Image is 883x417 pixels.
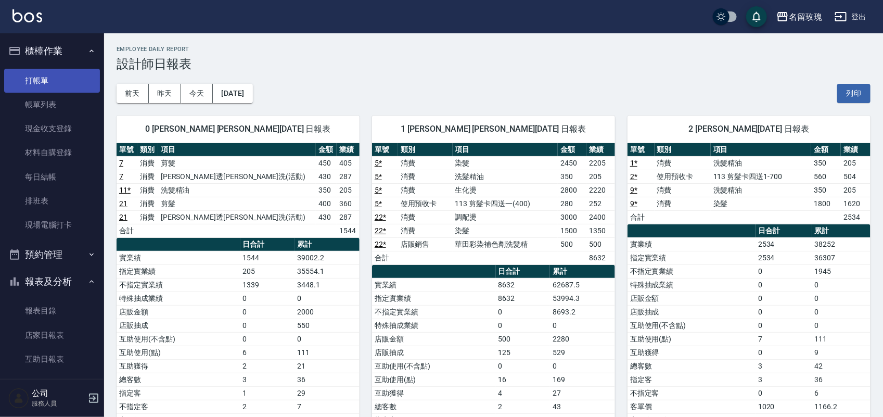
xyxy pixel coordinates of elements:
button: 報表及分析 [4,268,100,295]
td: 互助獲得 [628,346,756,359]
td: 實業績 [628,237,756,251]
td: 2534 [756,251,812,264]
h5: 公司 [32,388,85,399]
td: 0 [756,386,812,400]
td: 0 [756,305,812,319]
td: 染髮 [453,156,558,170]
button: 昨天 [149,84,181,103]
td: 消費 [398,156,453,170]
td: 0 [812,319,871,332]
td: 0 [240,319,295,332]
td: 21 [295,359,360,373]
td: 529 [550,346,615,359]
td: 6 [240,346,295,359]
td: 3 [240,373,295,386]
td: 0 [240,332,295,346]
td: 2534 [841,210,871,224]
button: 前天 [117,84,149,103]
td: 染髮 [711,197,811,210]
td: 0 [756,278,812,292]
td: 互助使用(不含點) [372,359,496,373]
td: 消費 [137,156,158,170]
td: 350 [558,170,586,183]
th: 累計 [295,238,360,251]
td: 0 [812,292,871,305]
td: 125 [496,346,551,359]
td: 1544 [337,224,360,237]
a: 7 [119,172,123,181]
td: 洗髮精油 [158,183,316,197]
td: 113 剪髮卡四送1-700 [711,170,811,183]
td: 62687.5 [550,278,615,292]
td: 指定實業績 [628,251,756,264]
th: 項目 [453,143,558,157]
td: 27 [550,386,615,400]
td: 消費 [398,224,453,237]
h3: 設計師日報表 [117,57,871,71]
th: 累計 [812,224,871,238]
table: a dense table [628,143,871,224]
td: 113 剪髮卡四送一(400) [453,197,558,210]
td: 1350 [586,224,615,237]
td: 1500 [558,224,586,237]
td: 2205 [586,156,615,170]
td: 3 [756,359,812,373]
td: 2450 [558,156,586,170]
td: 洗髮精油 [711,183,811,197]
td: 350 [811,183,841,197]
th: 業績 [337,143,360,157]
td: 消費 [137,183,158,197]
td: 剪髮 [158,156,316,170]
td: 不指定客 [117,400,240,413]
img: Person [8,388,29,409]
img: Logo [12,9,42,22]
td: 合計 [628,210,655,224]
td: 指定客 [117,386,240,400]
td: 不指定客 [628,386,756,400]
td: 29 [295,386,360,400]
td: 500 [586,237,615,251]
a: 報表目錄 [4,299,100,323]
td: 消費 [655,183,711,197]
td: 205 [240,264,295,278]
a: 打帳單 [4,69,100,93]
td: 指定實業績 [372,292,496,305]
td: 16 [496,373,551,386]
td: 店販抽成 [117,319,240,332]
td: 調配燙 [453,210,558,224]
td: 205 [841,156,871,170]
td: 39002.2 [295,251,360,264]
button: 名留玫瑰 [772,6,826,28]
td: 1544 [240,251,295,264]
td: 互助使用(點) [117,346,240,359]
td: 0 [240,292,295,305]
h2: Employee Daily Report [117,46,871,53]
td: 總客數 [372,400,496,413]
td: 1 [240,386,295,400]
a: 店家日報表 [4,323,100,347]
a: 每日結帳 [4,165,100,189]
td: 0 [295,292,360,305]
td: 550 [295,319,360,332]
td: 350 [316,183,337,197]
td: 合計 [372,251,398,264]
a: 材料自購登錄 [4,141,100,165]
td: 店販金額 [117,305,240,319]
a: 21 [119,213,127,221]
td: 2 [240,400,295,413]
td: 不指定實業績 [628,264,756,278]
td: 總客數 [628,359,756,373]
button: 櫃檯作業 [4,37,100,65]
td: 0 [756,292,812,305]
td: 2 [496,400,551,413]
td: 消費 [137,210,158,224]
a: 帳單列表 [4,93,100,117]
table: a dense table [372,143,615,265]
td: 使用預收卡 [655,170,711,183]
td: 8632 [496,278,551,292]
td: 0 [550,359,615,373]
td: 特殊抽成業績 [628,278,756,292]
td: 生化燙 [453,183,558,197]
td: 互助使用(點) [628,332,756,346]
a: 現場電腦打卡 [4,213,100,237]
